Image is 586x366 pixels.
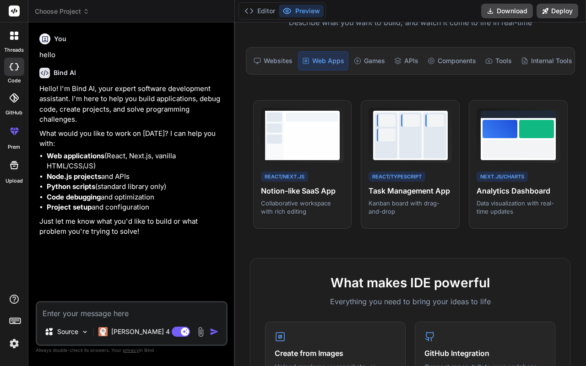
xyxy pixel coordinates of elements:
span: Choose Project [35,7,89,16]
h4: Analytics Dashboard [477,185,560,196]
span: View Prompt [522,108,556,116]
h4: Notion-like SaaS App [261,185,344,196]
div: Internal Tools [517,51,576,70]
p: hello [39,50,226,60]
img: attachment [195,327,206,337]
h4: Task Management App [369,185,452,196]
strong: Code debugging [47,193,101,201]
p: [PERSON_NAME] 4 S.. [111,327,179,336]
li: and APIs [47,172,226,182]
img: icon [210,327,219,336]
p: What would you like to work on [DATE]? I can help you with: [39,129,226,149]
p: Data visualization with real-time updates [477,199,560,215]
label: code [8,77,21,85]
button: Preview [279,5,324,17]
div: Games [350,51,389,70]
strong: Python scripts [47,182,95,191]
p: Everything you need to bring your ideas to life [265,296,555,307]
div: React/Next.js [261,172,308,182]
div: Tools [482,51,515,70]
label: Upload [5,177,23,185]
h6: You [54,34,66,43]
div: Websites [250,51,296,70]
li: (standard library only) [47,182,226,192]
strong: Node.js projects [47,172,101,181]
p: Just let me know what you'd like to build or what problem you're trying to solve! [39,216,226,237]
div: Next.js/Charts [477,172,528,182]
img: settings [6,336,22,351]
strong: Project setup [47,203,92,211]
div: Components [424,51,480,70]
img: Pick Models [81,328,89,336]
label: GitHub [5,109,22,117]
label: prem [8,143,20,151]
span: privacy [123,347,139,353]
h4: Create from Images [275,348,396,359]
label: threads [4,46,24,54]
p: Always double-check its answers. Your in Bind [36,346,228,355]
div: Web Apps [298,51,348,70]
li: and optimization [47,192,226,203]
button: Editor [241,5,279,17]
p: Describe what you want to build, and watch it come to life in real-time [240,17,581,29]
span: View Prompt [414,108,448,116]
p: Hello! I'm Bind AI, your expert software development assistant. I'm here to help you build applic... [39,84,226,125]
button: Deploy [537,4,578,18]
strong: Web applications [47,151,104,160]
li: (React, Next.js, vanilla HTML/CSS/JS) [47,151,226,172]
h4: GitHub Integration [424,348,546,359]
li: and configuration [47,202,226,213]
p: Collaborative workspace with rich editing [261,199,344,215]
div: APIs [391,51,422,70]
h6: Bind AI [54,68,76,77]
h2: What makes IDE powerful [265,273,555,292]
div: React/TypeScript [369,172,425,182]
span: View Prompt [306,108,340,116]
p: Source [57,327,78,336]
button: Download [481,4,533,18]
p: Kanban board with drag-and-drop [369,199,452,215]
img: Claude 4 Sonnet [98,327,108,336]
